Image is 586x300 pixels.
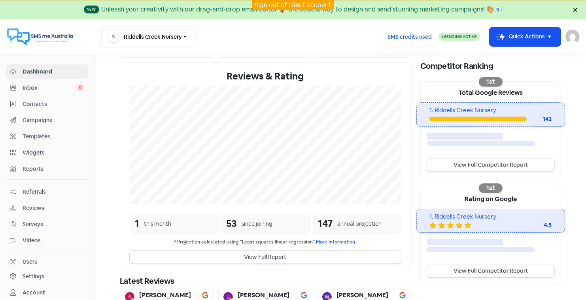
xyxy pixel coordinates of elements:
[337,220,382,228] div: annual projection
[135,217,139,231] div: 1
[23,84,76,92] span: Inbox
[6,255,88,269] a: Users
[388,33,432,41] span: SMS credits used
[6,81,88,95] a: Inbox 0
[6,64,88,79] a: Dashboard
[130,238,401,246] small: * Projection calculated using "Least squares linear regression".
[318,217,333,231] div: 147
[399,292,406,298] img: Image
[6,113,88,128] a: Campaigns
[120,275,411,287] div: Latest Reviews
[420,60,561,72] div: Competitor Ranking
[238,292,289,298] b: [PERSON_NAME]
[6,269,88,284] a: Settings
[23,258,37,266] div: Users
[479,77,503,87] div: 1st
[6,201,88,215] a: Reviews
[130,251,401,264] button: View Full Report
[6,97,88,111] a: Contacts
[23,236,85,245] span: Videos
[23,204,85,212] span: Reviews
[336,292,388,298] b: [PERSON_NAME]
[527,115,552,123] div: 142
[427,264,554,277] a: View Full Competitor Report
[301,292,307,298] img: Image
[139,292,191,298] b: [PERSON_NAME]
[23,100,85,108] span: Contacts
[6,233,88,248] a: Videos
[202,292,208,298] img: Image
[23,68,85,76] span: Dashboard
[6,285,88,300] a: Account
[427,158,554,172] a: View Full Competitor Report
[6,145,88,160] a: Widgets
[490,27,561,46] button: Quick Actions
[23,188,85,196] span: Referrals
[226,217,237,231] div: 53
[6,162,88,176] a: Reports
[6,185,88,199] a: Referrals
[23,220,85,228] span: Surveys
[23,132,85,141] span: Templates
[6,217,88,232] a: Surveys
[421,188,561,209] div: Rating on Google
[144,220,171,228] div: this month
[444,34,477,39] span: Sending Active
[23,116,85,125] span: Campaigns
[242,220,272,228] div: since joining
[429,106,552,115] div: 1. Riddells Creek Nursery
[23,289,45,297] div: Account
[6,129,88,144] a: Templates
[255,1,331,9] a: Sign out of client account
[429,212,552,221] div: 1. Riddells Creek Nursery
[23,165,85,173] span: Reports
[23,149,85,157] span: Widgets
[520,221,552,229] div: 4.5
[421,82,561,102] div: Total Google Reviews
[101,26,195,47] button: Riddells Creek Nursery
[381,32,439,40] a: SMS credits used
[565,30,580,44] img: User
[130,69,401,83] div: Reviews & Rating
[439,32,480,42] a: Sending Active
[479,183,503,193] div: 1st
[23,272,44,281] div: Settings
[316,239,357,245] a: More information.
[76,84,85,92] span: 0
